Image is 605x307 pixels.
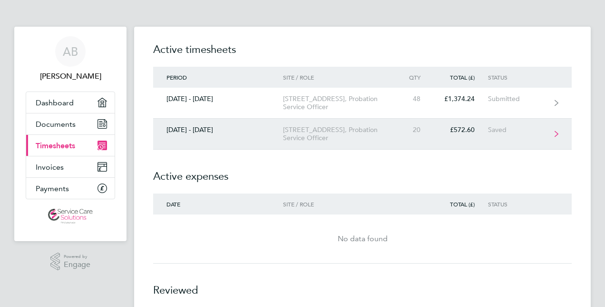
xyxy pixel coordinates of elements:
[26,209,115,224] a: Go to home page
[153,126,283,134] div: [DATE] - [DATE]
[63,45,78,58] span: AB
[153,119,572,150] a: [DATE] - [DATE][STREET_ADDRESS], Probation Service Officer20£572.60Saved
[283,95,392,111] div: [STREET_ADDRESS], Probation Service Officer
[434,201,488,207] div: Total (£)
[488,95,546,103] div: Submitted
[36,141,75,150] span: Timesheets
[283,74,392,81] div: Site / Role
[48,209,93,224] img: servicecare-logo-retina.png
[36,98,74,107] span: Dashboard
[64,253,90,261] span: Powered by
[36,184,69,193] span: Payments
[392,126,434,134] div: 20
[26,113,115,134] a: Documents
[26,156,115,177] a: Invoices
[283,201,392,207] div: Site / Role
[50,253,91,271] a: Powered byEngage
[392,74,434,81] div: Qty
[36,163,64,172] span: Invoices
[283,126,392,142] div: [STREET_ADDRESS], Probation Service Officer
[36,120,76,129] span: Documents
[26,178,115,199] a: Payments
[166,73,187,81] span: Period
[434,74,488,81] div: Total (£)
[26,135,115,156] a: Timesheets
[153,201,283,207] div: Date
[153,42,572,67] h2: Active timesheets
[26,92,115,113] a: Dashboard
[434,126,488,134] div: £572.60
[153,150,572,194] h2: Active expenses
[434,95,488,103] div: £1,374.24
[26,71,115,82] span: Anthony Butterfield
[488,74,546,81] div: Status
[64,261,90,269] span: Engage
[392,95,434,103] div: 48
[153,88,572,119] a: [DATE] - [DATE][STREET_ADDRESS], Probation Service Officer48£1,374.24Submitted
[488,201,546,207] div: Status
[14,27,127,241] nav: Main navigation
[488,126,546,134] div: Saved
[153,95,283,103] div: [DATE] - [DATE]
[26,36,115,82] a: AB[PERSON_NAME]
[153,233,572,245] div: No data found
